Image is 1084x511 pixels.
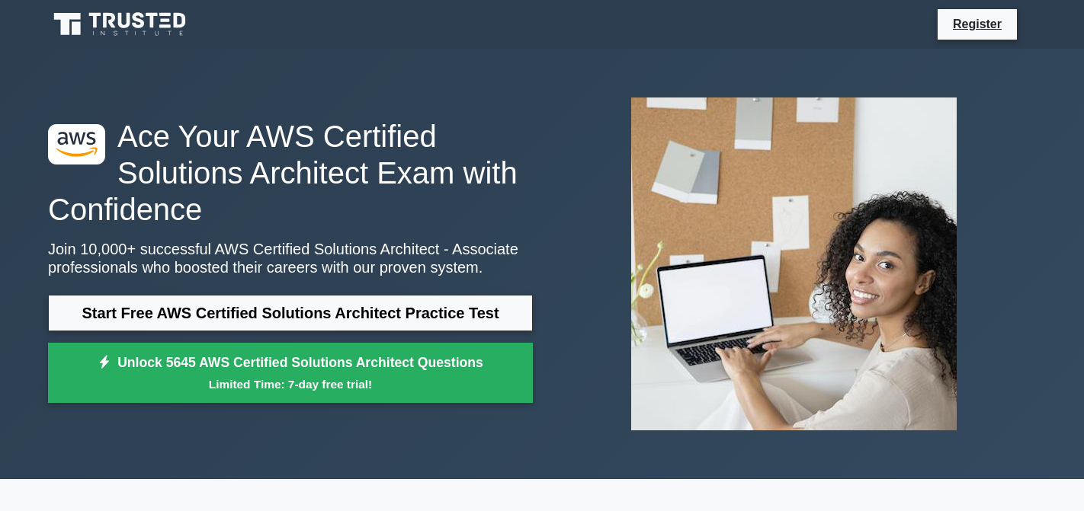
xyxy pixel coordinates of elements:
p: Join 10,000+ successful AWS Certified Solutions Architect - Associate professionals who boosted t... [48,240,533,276]
a: Register [944,14,1011,34]
a: Unlock 5645 AWS Certified Solutions Architect QuestionsLimited Time: 7-day free trial! [48,343,533,404]
a: Start Free AWS Certified Solutions Architect Practice Test [48,295,533,331]
small: Limited Time: 7-day free trial! [67,375,514,393]
h1: Ace Your AWS Certified Solutions Architect Exam with Confidence [48,118,533,228]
